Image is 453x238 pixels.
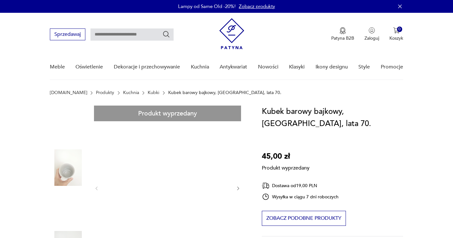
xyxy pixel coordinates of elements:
p: Zaloguj [364,35,379,41]
p: Lampy od Same Old -20%! [178,3,236,10]
img: Patyna - sklep z meblami i dekoracjami vintage [219,18,244,49]
img: Ikona medalu [340,27,346,34]
button: Zobacz podobne produkty [262,211,346,226]
div: 0 [397,27,402,32]
div: Dostawa od 19,00 PLN [262,182,339,190]
a: Kuchnia [191,55,209,79]
a: Oświetlenie [75,55,103,79]
button: Sprzedawaj [50,28,85,40]
a: Antykwariat [220,55,247,79]
div: Wysyłka w ciągu 7 dni roboczych [262,193,339,201]
img: Ikona koszyka [393,27,400,34]
a: Nowości [258,55,278,79]
a: Kubki [148,90,159,95]
a: Promocje [381,55,403,79]
img: Ikona dostawy [262,182,269,190]
a: Style [358,55,370,79]
img: Ikonka użytkownika [369,27,375,34]
a: Klasyki [289,55,305,79]
button: Szukaj [162,30,170,38]
a: [DOMAIN_NAME] [50,90,87,95]
a: Ikona medaluPatyna B2B [331,27,354,41]
a: Kuchnia [123,90,139,95]
a: Ikony designu [316,55,348,79]
p: Kubek barowy bajkowy, [GEOGRAPHIC_DATA], lata 70. [168,90,281,95]
a: Meble [50,55,65,79]
a: Dekoracje i przechowywanie [114,55,180,79]
p: Produkt wyprzedany [262,163,309,171]
a: Zobacz produkty [239,3,275,10]
p: Koszyk [389,35,403,41]
h1: Kubek barowy bajkowy, [GEOGRAPHIC_DATA], lata 70. [262,106,403,130]
p: 45,00 zł [262,150,309,163]
button: 0Koszyk [389,27,403,41]
p: Patyna B2B [331,35,354,41]
button: Zaloguj [364,27,379,41]
a: Sprzedawaj [50,33,85,37]
a: Produkty [96,90,114,95]
button: Patyna B2B [331,27,354,41]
